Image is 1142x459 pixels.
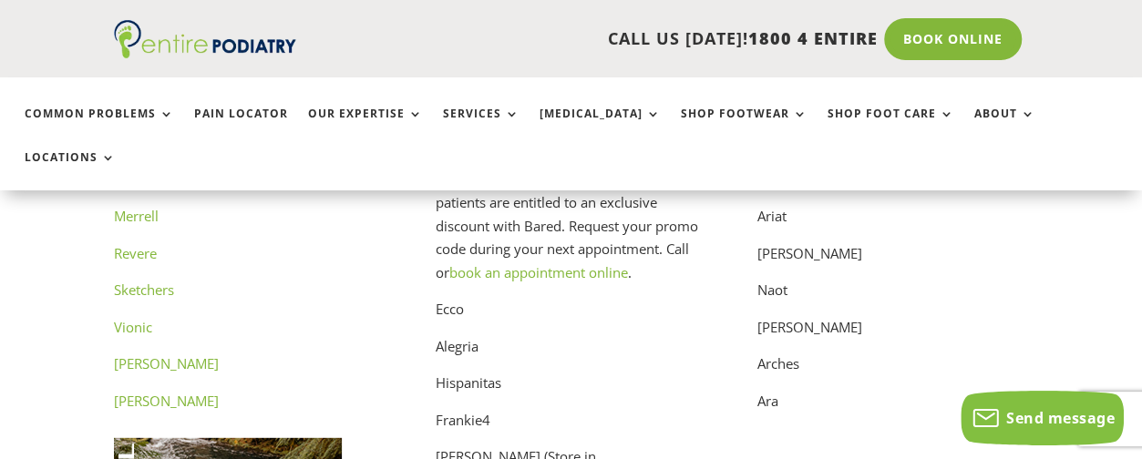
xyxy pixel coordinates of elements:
a: book an appointment online [449,263,628,281]
a: Sketchers [114,280,174,299]
a: Entire Podiatry [114,44,296,62]
p: Ecco [436,298,706,335]
a: Pain Locator [194,107,288,147]
p: Frankie4 [436,409,706,446]
p: Alegria [436,335,706,372]
p: Naot [756,279,1027,316]
p: CALL US [DATE]! [319,27,878,51]
img: logo (1) [114,20,296,58]
a: Merrell [114,207,159,225]
a: Services [443,107,520,147]
p: Ara [756,390,1027,413]
button: Send message [961,391,1124,445]
a: Shop Footwear [681,107,808,147]
p: Arches [756,352,1027,390]
a: Our Expertise [308,107,423,147]
a: Vionic [114,318,152,336]
span: Send message [1006,408,1115,428]
p: – Entire [MEDICAL_DATA] patients are entitled to an exclusive discount with Bared. Request your p... [436,168,706,299]
p: [PERSON_NAME] [756,316,1027,353]
a: [PERSON_NAME] [114,392,219,410]
p: Hispanitas [436,372,706,409]
a: Common Problems [25,107,174,147]
p: [PERSON_NAME] [756,242,1027,280]
a: [PERSON_NAME] [114,354,219,372]
a: Locations [25,151,116,190]
a: [MEDICAL_DATA] [540,107,661,147]
span: 1800 4 ENTIRE [748,27,878,49]
a: Shop Foot Care [828,107,954,147]
a: Book Online [884,18,1022,60]
a: Revere [114,244,157,262]
a: About [974,107,1035,147]
p: Ariat [756,205,1027,242]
